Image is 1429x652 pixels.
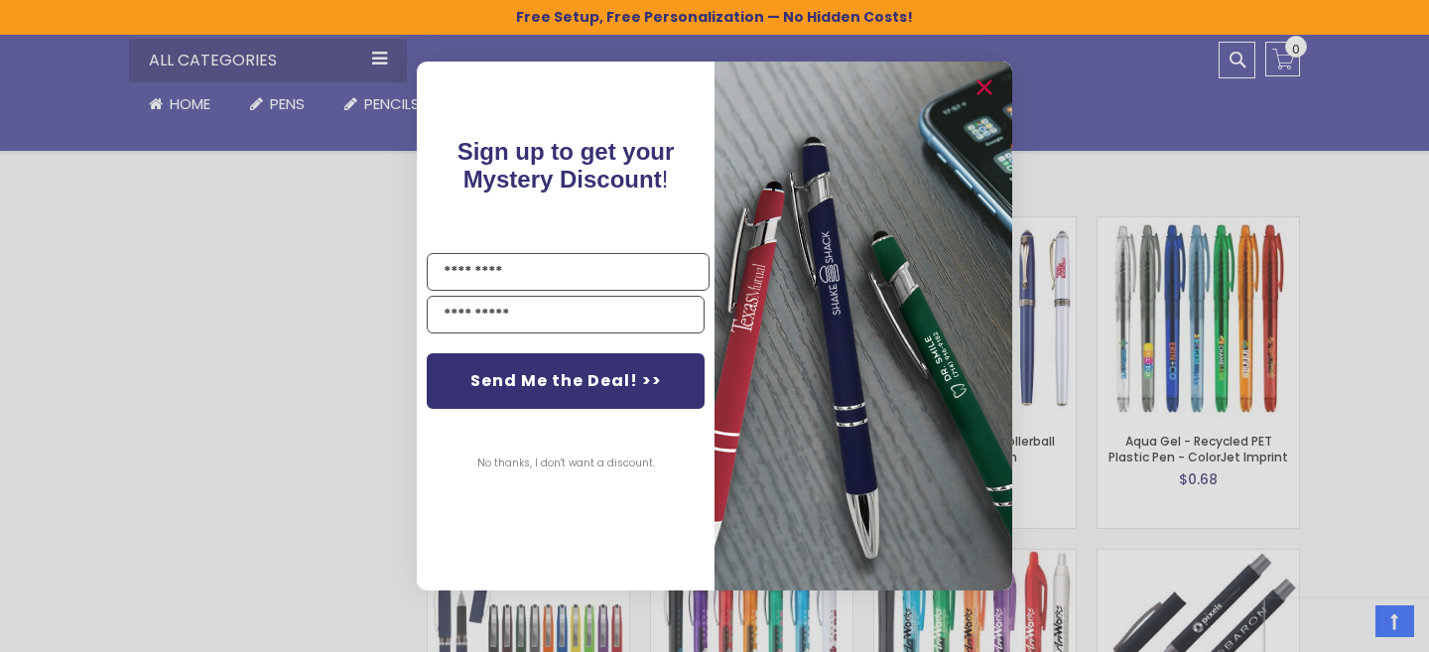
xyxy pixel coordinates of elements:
[427,353,705,409] button: Send Me the Deal! >>
[969,71,1000,103] button: Close dialog
[467,439,665,488] button: No thanks, I don't want a discount.
[427,296,705,333] input: YOUR EMAIL
[714,62,1012,590] img: 081b18bf-2f98-4675-a917-09431eb06994.jpeg
[1265,598,1429,652] iframe: Google Customer Reviews
[457,138,675,193] span: !
[457,138,675,193] span: Sign up to get your Mystery Discount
